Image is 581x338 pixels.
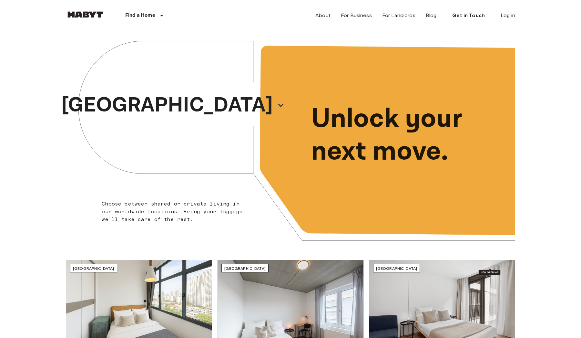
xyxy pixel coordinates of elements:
[447,9,490,22] a: Get in Touch
[73,266,114,271] span: [GEOGRAPHIC_DATA]
[341,12,372,19] a: For Business
[125,12,155,19] p: Find a Home
[376,266,417,271] span: [GEOGRAPHIC_DATA]
[102,200,250,223] p: Choose between shared or private living in our worldwide locations. Bring your luggage, we'll tak...
[311,103,505,168] p: Unlock your next move.
[426,12,437,19] a: Blog
[61,90,273,121] p: [GEOGRAPHIC_DATA]
[224,266,266,271] span: [GEOGRAPHIC_DATA]
[501,12,515,19] a: Log in
[66,11,105,18] img: Habyt
[59,88,287,123] button: [GEOGRAPHIC_DATA]
[382,12,415,19] a: For Landlords
[315,12,331,19] a: About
